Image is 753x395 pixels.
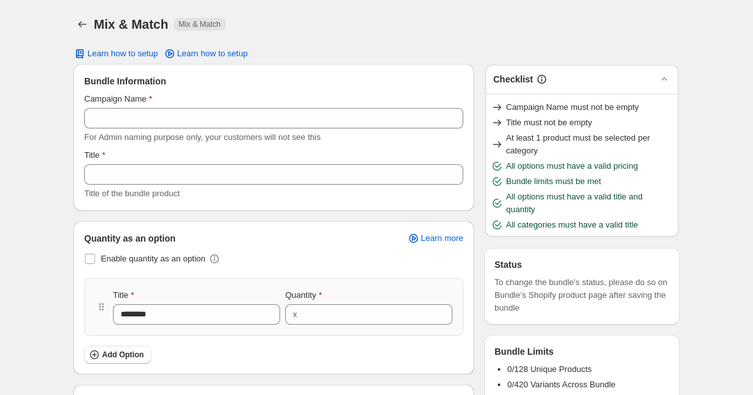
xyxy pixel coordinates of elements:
[94,17,168,32] h1: Mix & Match
[399,229,471,247] a: Learn more
[84,232,175,245] span: Quantity as an option
[66,45,166,63] button: Learn how to setup
[156,45,256,63] a: Learn how to setup
[177,49,248,59] span: Learn how to setup
[84,132,320,142] span: For Admin naming purpose only, your customers will not see this
[84,93,153,105] label: Campaign Name
[179,19,221,29] span: Mix & Match
[113,289,134,302] label: Title
[495,345,554,358] h3: Bundle Limits
[506,175,601,188] span: Bundle limits must be met
[506,219,638,231] span: All categories must have a valid title
[102,350,144,360] span: Add Option
[293,308,297,321] div: x
[84,149,105,162] label: Title
[506,160,638,173] span: All options must have a valid pricing
[84,189,180,198] span: Title of the bundle product
[84,75,166,88] span: Bundle Information
[506,190,673,216] span: All options must have a valid title and quantity
[285,289,322,302] label: Quantity
[84,346,151,364] button: Add Option
[493,73,533,86] h3: Checklist
[421,233,463,244] span: Learn more
[506,101,639,114] span: Campaign Name must not be empty
[495,258,522,271] h3: Status
[101,254,205,263] span: Enable quantity as an option
[87,49,158,59] span: Learn how to setup
[506,132,673,157] span: At least 1 product must be selected per category
[495,276,669,314] span: To change the bundle's status, please do so on Bundle's Shopify product page after saving the bundle
[507,380,616,389] span: 0/420 Variants Across Bundle
[73,15,91,33] button: Back
[507,364,592,374] span: 0/128 Unique Products
[506,116,592,129] span: Title must not be empty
